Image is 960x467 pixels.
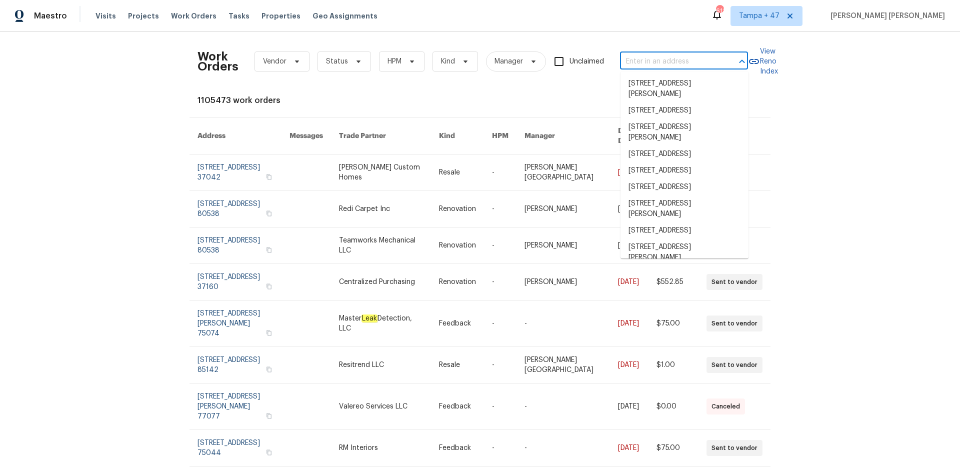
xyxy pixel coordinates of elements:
[128,11,159,21] span: Projects
[441,56,455,66] span: Kind
[516,347,610,383] td: [PERSON_NAME][GEOGRAPHIC_DATA]
[197,95,762,105] div: 1105473 work orders
[735,54,749,68] button: Close
[171,11,216,21] span: Work Orders
[516,227,610,264] td: [PERSON_NAME]
[331,347,431,383] td: Resitrend LLC
[484,300,516,347] td: -
[431,227,484,264] td: Renovation
[716,6,723,16] div: 611
[331,300,431,347] td: Master Detection, LLC
[748,46,778,76] a: View Reno Index
[484,383,516,430] td: -
[331,264,431,300] td: Centralized Purchasing
[516,118,610,154] th: Manager
[516,383,610,430] td: -
[484,154,516,191] td: -
[387,56,401,66] span: HPM
[331,430,431,466] td: RM Interiors
[620,179,748,195] li: [STREET_ADDRESS]
[610,118,648,154] th: Due Date
[197,51,238,71] h2: Work Orders
[484,347,516,383] td: -
[431,154,484,191] td: Resale
[516,264,610,300] td: [PERSON_NAME]
[484,227,516,264] td: -
[620,222,748,239] li: [STREET_ADDRESS]
[739,11,779,21] span: Tampa + 47
[264,328,273,337] button: Copy Address
[431,264,484,300] td: Renovation
[261,11,300,21] span: Properties
[516,430,610,466] td: -
[264,411,273,420] button: Copy Address
[431,191,484,227] td: Renovation
[484,191,516,227] td: -
[516,300,610,347] td: -
[516,191,610,227] td: [PERSON_NAME]
[620,195,748,222] li: [STREET_ADDRESS][PERSON_NAME]
[331,227,431,264] td: Teamworks Mechanical LLC
[516,154,610,191] td: [PERSON_NAME][GEOGRAPHIC_DATA]
[620,54,720,69] input: Enter in an address
[569,56,604,67] span: Unclaimed
[264,282,273,291] button: Copy Address
[331,118,431,154] th: Trade Partner
[95,11,116,21] span: Visits
[431,300,484,347] td: Feedback
[264,448,273,457] button: Copy Address
[264,245,273,254] button: Copy Address
[264,172,273,181] button: Copy Address
[331,191,431,227] td: Redi Carpet Inc
[331,383,431,430] td: Valereo Services LLC
[264,365,273,374] button: Copy Address
[484,118,516,154] th: HPM
[189,118,281,154] th: Address
[431,383,484,430] td: Feedback
[263,56,286,66] span: Vendor
[264,209,273,218] button: Copy Address
[620,146,748,162] li: [STREET_ADDRESS]
[312,11,377,21] span: Geo Assignments
[620,162,748,179] li: [STREET_ADDRESS]
[431,430,484,466] td: Feedback
[34,11,67,21] span: Maestro
[281,118,331,154] th: Messages
[620,119,748,146] li: [STREET_ADDRESS][PERSON_NAME]
[326,56,348,66] span: Status
[228,12,249,19] span: Tasks
[331,154,431,191] td: [PERSON_NAME] Custom Homes
[620,102,748,119] li: [STREET_ADDRESS]
[494,56,523,66] span: Manager
[620,75,748,102] li: [STREET_ADDRESS][PERSON_NAME]
[620,239,748,266] li: [STREET_ADDRESS][PERSON_NAME]
[431,347,484,383] td: Resale
[484,264,516,300] td: -
[826,11,945,21] span: [PERSON_NAME] [PERSON_NAME]
[484,430,516,466] td: -
[431,118,484,154] th: Kind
